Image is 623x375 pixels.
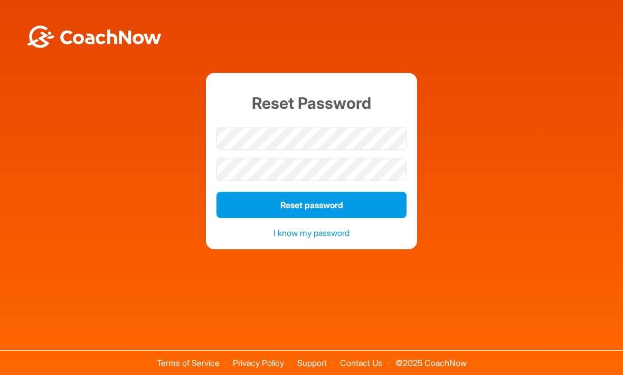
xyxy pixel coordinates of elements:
h1: Reset Password [216,83,407,123]
img: BwLJSsUCoWCh5upNqxVrqldRgqLPVwmV24tXu5FoVAoFEpwwqQ3VIfuoInZCoVCoTD4vwADAC3ZFMkVEQFDAAAAAElFTkSuQmCC [25,25,163,48]
a: Support [297,358,327,368]
a: I know my password [273,228,350,238]
a: Terms of Service [157,358,220,368]
a: Privacy Policy [233,358,284,368]
span: © 2025 CoachNow [390,351,472,367]
button: Reset password [216,192,407,218]
a: Contact Us [340,358,382,368]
